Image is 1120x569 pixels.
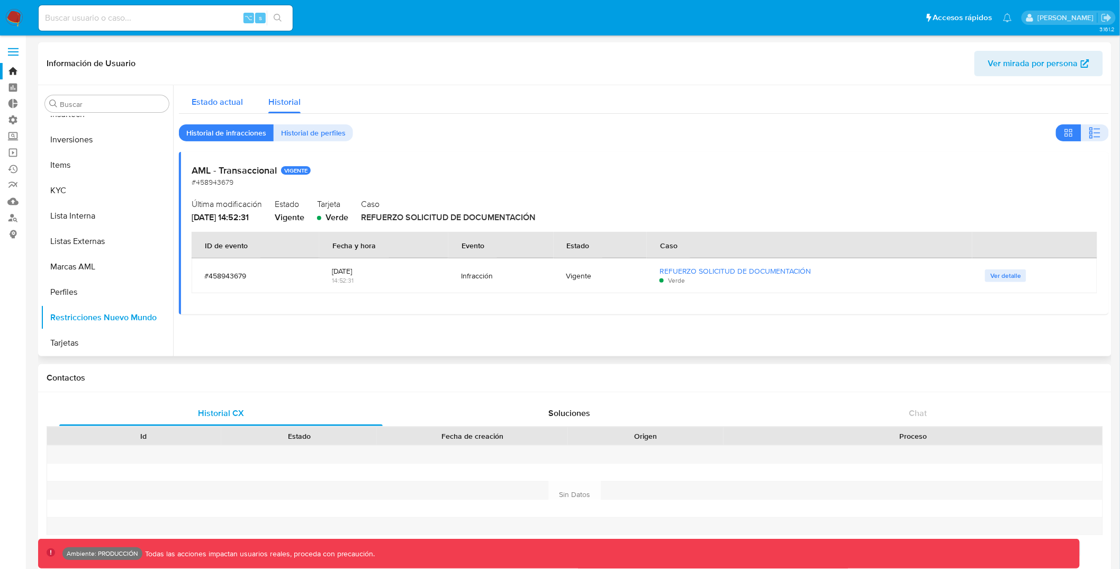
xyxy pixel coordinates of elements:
span: s [259,13,262,23]
button: Lista Interna [41,203,173,229]
div: Fecha de creación [384,431,561,441]
h1: Contactos [47,373,1103,383]
span: ⌥ [245,13,252,23]
div: Proceso [731,431,1095,441]
button: Perfiles [41,279,173,305]
p: ramiro.carbonell@mercadolibre.com.co [1037,13,1097,23]
span: Accesos rápidos [933,12,992,23]
div: Estado [229,431,369,441]
span: Chat [909,407,927,419]
button: Tarjetas [41,330,173,356]
button: Items [41,152,173,178]
a: Salir [1101,12,1112,23]
button: Ver mirada por persona [974,51,1103,76]
p: Todas las acciones impactan usuarios reales, proceda con precaución. [142,549,375,559]
span: Ver mirada por persona [988,51,1078,76]
h1: Información de Usuario [47,58,136,69]
button: KYC [41,178,173,203]
div: Origen [575,431,716,441]
input: Buscar usuario o caso... [39,11,293,25]
p: Ambiente: PRODUCCIÓN [67,552,138,556]
span: Soluciones [549,407,591,419]
input: Buscar [60,100,165,109]
button: Listas Externas [41,229,173,254]
button: Buscar [49,100,58,108]
button: Inversiones [41,127,173,152]
button: Restricciones Nuevo Mundo [41,305,173,330]
a: Notificaciones [1003,13,1012,22]
button: search-icon [267,11,288,25]
div: Id [73,431,214,441]
button: Marcas AML [41,254,173,279]
span: Historial CX [198,407,244,419]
